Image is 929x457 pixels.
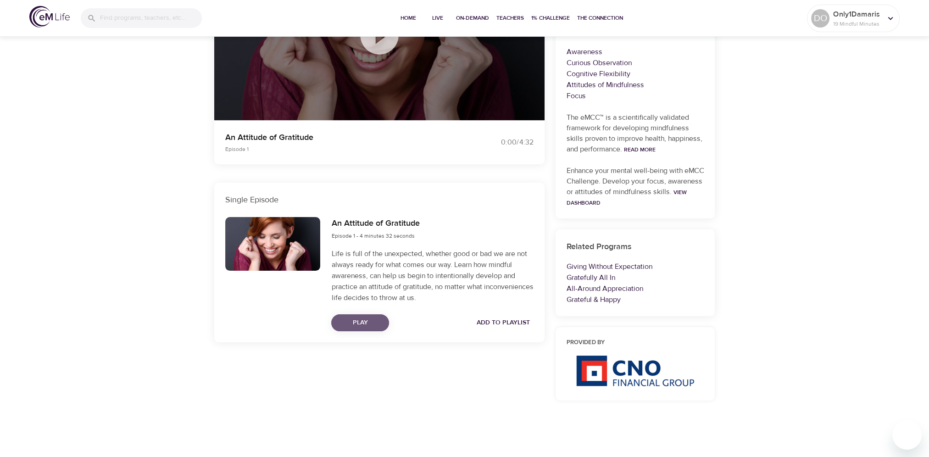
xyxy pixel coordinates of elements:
[339,317,382,329] span: Play
[477,317,530,329] span: Add to Playlist
[567,68,704,79] p: Cognitive Flexibility
[331,248,533,303] p: Life is full of the unexpected, whether good or bad we are not always ready for what comes our wa...
[225,194,534,206] p: Single Episode
[225,145,454,153] p: Episode 1
[624,146,656,153] a: Read More
[567,262,652,271] a: Giving Without Expectation
[567,46,704,57] p: Awareness
[567,189,687,206] a: View Dashboard
[576,355,694,386] img: CNO%20logo.png
[456,13,489,23] span: On-Demand
[331,314,389,331] button: Play
[397,13,419,23] span: Home
[577,13,623,23] span: The Connection
[567,90,704,101] p: Focus
[567,295,621,304] a: Grateful & Happy
[100,8,202,28] input: Find programs, teachers, etc...
[833,9,882,20] p: Only1Damaris
[567,284,643,293] a: All-Around Appreciation
[833,20,882,28] p: 19 Mindful Minutes
[225,131,454,144] p: An Attitude of Gratitude
[567,79,704,90] p: Attitudes of Mindfulness
[811,9,829,28] div: DO
[331,232,414,240] span: Episode 1 - 4 minutes 32 seconds
[29,6,70,28] img: logo
[567,273,615,282] a: Gratefully All In
[567,166,704,208] p: Enhance your mental well-being with eMCC Challenge. Develop your focus, awareness or attitudes of...
[567,240,704,254] h6: Related Programs
[465,137,534,148] div: 0:00 / 4:32
[531,13,570,23] span: 1% Challenge
[567,338,704,348] h6: Provided by
[427,13,449,23] span: Live
[473,314,534,331] button: Add to Playlist
[331,217,419,230] h6: An Attitude of Gratitude
[567,57,704,68] p: Curious Observation
[892,420,922,450] iframe: Button to launch messaging window
[496,13,524,23] span: Teachers
[567,112,704,155] p: The eMCC™ is a scientifically validated framework for developing mindfulness skills proven to imp...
